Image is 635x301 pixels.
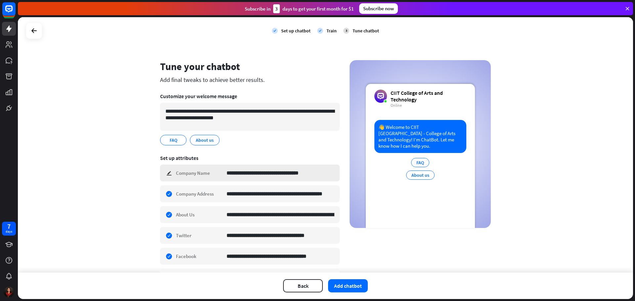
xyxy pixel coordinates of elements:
[326,28,337,34] div: Train
[169,136,178,144] span: FAQ
[411,158,429,167] div: FAQ
[391,103,466,108] div: Online
[374,120,466,153] div: 👋 Welcome to CIIT [GEOGRAPHIC_DATA] - College of Arts and Technology! I’m ChatBot. Let me know ho...
[343,28,349,34] div: 3
[391,90,466,103] div: CIIT College of Arts and Technology
[195,136,214,144] span: About us
[160,93,340,99] div: Customize your welcome message
[317,28,323,34] i: check
[160,60,340,73] div: Tune your chatbot
[6,229,12,234] div: days
[5,3,25,22] button: Open LiveChat chat widget
[7,223,11,229] div: 7
[2,222,16,236] a: 7 days
[272,28,278,34] i: check
[359,3,398,14] div: Subscribe now
[245,4,354,13] div: Subscribe in days to get your first month for $1
[406,170,435,180] div: About us
[328,279,368,292] button: Add chatbot
[281,28,311,34] div: Set up chatbot
[160,76,340,84] div: Add final tweaks to achieve better results.
[160,155,340,161] div: Set up attributes
[273,4,280,13] div: 3
[283,279,323,292] button: Back
[353,28,379,34] div: Tune chatbot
